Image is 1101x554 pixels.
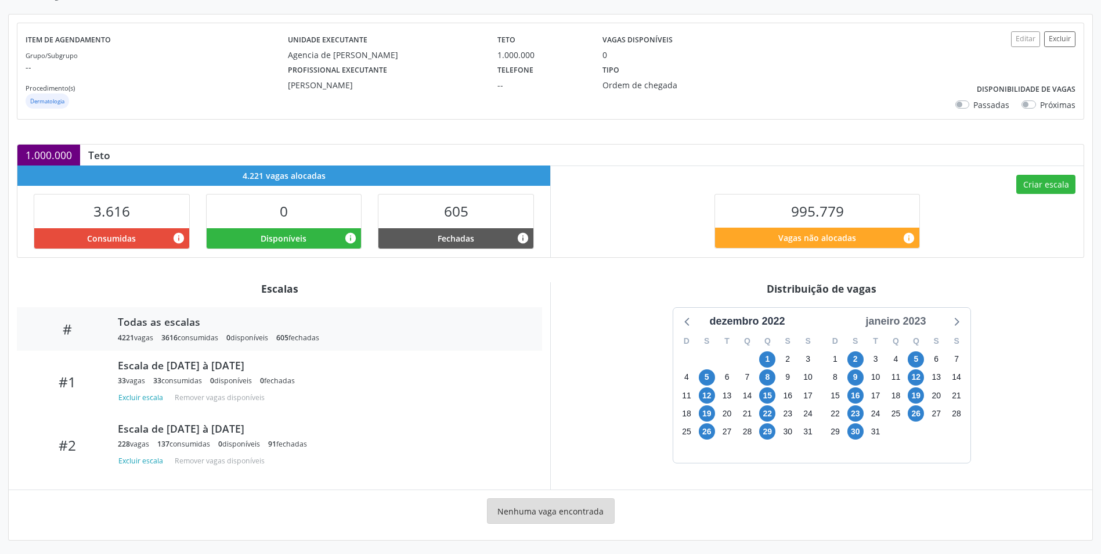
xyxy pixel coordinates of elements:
[827,405,843,422] span: domingo, 22 de janeiro de 2023
[973,99,1009,111] label: Passadas
[739,387,755,404] span: quarta-feira, 14 de dezembro de 2022
[908,387,924,404] span: quinta-feira, 19 de janeiro de 2023
[17,166,550,186] div: 4.221 vagas alocadas
[268,439,276,449] span: 91
[717,332,737,350] div: T
[602,31,673,49] label: Vagas disponíveis
[678,405,695,422] span: domingo, 18 de dezembro de 2022
[559,282,1084,295] div: Distribuição de vagas
[868,423,884,440] span: terça-feira, 31 de janeiro de 2023
[800,369,816,386] span: sábado, 10 de dezembro de 2022
[1011,31,1040,47] button: Editar
[276,333,288,343] span: 605
[827,369,843,386] span: domingo, 8 de janeiro de 2023
[280,202,288,221] span: 0
[261,232,306,244] span: Disponíveis
[847,369,864,386] span: segunda-feira, 9 de janeiro de 2023
[719,423,735,440] span: terça-feira, 27 de dezembro de 2022
[887,405,904,422] span: quarta-feira, 25 de janeiro de 2023
[928,369,944,386] span: sexta-feira, 13 de janeiro de 2023
[800,351,816,368] span: sábado, 3 de dezembro de 2022
[827,387,843,404] span: domingo, 15 de janeiro de 2023
[80,149,118,161] div: Teto
[827,423,843,440] span: domingo, 29 de janeiro de 2023
[602,61,619,79] label: Tipo
[759,369,775,386] span: quinta-feira, 8 de dezembro de 2022
[276,333,319,343] div: fechadas
[260,376,295,386] div: fechadas
[118,453,168,469] button: Excluir escala
[800,423,816,440] span: sábado, 31 de dezembro de 2022
[868,387,884,404] span: terça-feira, 17 de janeiro de 2023
[861,314,930,329] div: janeiro 2023
[1016,175,1075,195] button: Criar escala
[779,351,796,368] span: sexta-feira, 2 de dezembro de 2022
[887,351,904,368] span: quarta-feira, 4 de janeiro de 2023
[705,314,789,329] div: dezembro 2022
[26,61,288,73] p: --
[260,376,264,386] span: 0
[719,369,735,386] span: terça-feira, 6 de dezembro de 2022
[798,332,818,350] div: S
[699,405,715,422] span: segunda-feira, 19 de dezembro de 2022
[739,405,755,422] span: quarta-feira, 21 de dezembro de 2022
[719,405,735,422] span: terça-feira, 20 de dezembro de 2022
[948,405,965,422] span: sábado, 28 de janeiro de 2023
[696,332,717,350] div: S
[908,405,924,422] span: quinta-feira, 26 de janeiro de 2023
[118,422,526,435] div: Escala de [DATE] à [DATE]
[17,282,542,295] div: Escalas
[778,232,856,244] span: Vagas não alocadas
[288,49,481,61] div: Agencia de [PERSON_NAME]
[161,333,178,343] span: 3616
[977,81,1075,99] label: Disponibilidade de vagas
[678,423,695,440] span: domingo, 25 de dezembro de 2022
[288,31,367,49] label: Unidade executante
[759,387,775,404] span: quinta-feira, 15 de dezembro de 2022
[161,333,218,343] div: consumidas
[30,98,64,105] small: Dermatologia
[699,369,715,386] span: segunda-feira, 5 de dezembro de 2022
[210,376,214,386] span: 0
[487,498,615,524] div: Nenhuma vaga encontrada
[926,332,947,350] div: S
[118,333,134,343] span: 4221
[602,79,743,91] div: Ordem de chegada
[17,145,80,166] div: 1.000.000
[757,332,778,350] div: Q
[93,202,130,221] span: 3.616
[948,351,965,368] span: sábado, 7 de janeiro de 2023
[118,376,145,386] div: vagas
[25,437,110,454] div: #2
[737,332,757,350] div: Q
[118,333,153,343] div: vagas
[288,79,481,91] div: [PERSON_NAME]
[800,387,816,404] span: sábado, 17 de dezembro de 2022
[288,61,387,79] label: Profissional executante
[847,423,864,440] span: segunda-feira, 30 de janeiro de 2023
[157,439,210,449] div: consumidas
[210,376,252,386] div: disponíveis
[825,332,846,350] div: D
[1044,31,1075,47] button: Excluir
[1040,99,1075,111] label: Próximas
[118,439,149,449] div: vagas
[868,405,884,422] span: terça-feira, 24 de janeiro de 2023
[887,387,904,404] span: quarta-feira, 18 de janeiro de 2023
[868,369,884,386] span: terça-feira, 10 de janeiro de 2023
[699,423,715,440] span: segunda-feira, 26 de dezembro de 2022
[438,232,474,244] span: Fechadas
[172,232,185,244] i: Vagas alocadas que possuem marcações associadas
[928,405,944,422] span: sexta-feira, 27 de janeiro de 2023
[759,405,775,422] span: quinta-feira, 22 de dezembro de 2022
[602,49,607,61] div: 0
[118,315,526,328] div: Todas as escalas
[908,369,924,386] span: quinta-feira, 12 de janeiro de 2023
[759,351,775,368] span: quinta-feira, 1 de dezembro de 2022
[26,31,111,49] label: Item de agendamento
[947,332,967,350] div: S
[678,387,695,404] span: domingo, 11 de dezembro de 2022
[226,333,268,343] div: disponíveis
[118,439,130,449] span: 228
[779,369,796,386] span: sexta-feira, 9 de dezembro de 2022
